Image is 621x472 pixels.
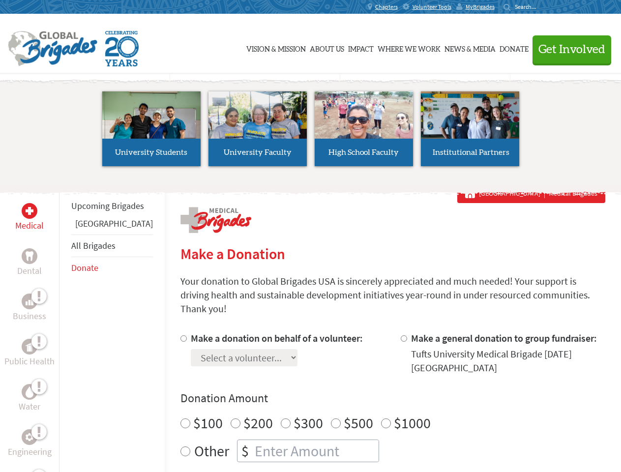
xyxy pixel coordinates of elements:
p: Dental [17,264,42,278]
a: University Faculty [208,91,307,166]
span: University Faculty [224,148,292,156]
a: WaterWater [19,384,40,413]
a: Where We Work [378,23,441,72]
a: High School Faculty [315,91,413,166]
a: News & Media [444,23,496,72]
a: About Us [310,23,344,72]
button: Get Involved [532,35,611,63]
img: Engineering [26,433,33,441]
p: Business [13,309,46,323]
div: Public Health [22,339,37,354]
p: Your donation to Global Brigades USA is sincerely appreciated and much needed! Your support is dr... [180,274,605,316]
a: All Brigades [71,240,116,251]
label: Make a general donation to group fundraiser: [411,332,597,344]
img: Medical [26,207,33,215]
label: Other [194,440,229,462]
a: Vision & Mission [246,23,306,72]
label: $200 [243,413,273,432]
p: Medical [15,219,44,233]
input: Search... [515,3,543,10]
div: Engineering [22,429,37,445]
li: All Brigades [71,235,153,257]
a: Donate [500,23,529,72]
img: Global Brigades Celebrating 20 Years [105,31,139,66]
a: MedicalMedical [15,203,44,233]
a: EngineeringEngineering [8,429,52,459]
a: [GEOGRAPHIC_DATA] [75,218,153,229]
img: menu_brigades_submenu_4.jpg [421,91,519,157]
h2: Make a Donation [180,245,605,263]
img: menu_brigades_submenu_2.jpg [208,91,307,157]
div: Medical [22,203,37,219]
p: Public Health [4,354,55,368]
a: DentalDental [17,248,42,278]
span: Get Involved [538,44,605,56]
img: Public Health [26,342,33,352]
div: Water [22,384,37,400]
input: Enter Amount [253,440,379,462]
img: menu_brigades_submenu_1.jpg [102,91,201,157]
label: $1000 [394,413,431,432]
img: Water [26,386,33,397]
img: Business [26,297,33,305]
span: High School Faculty [328,148,399,156]
a: Public HealthPublic Health [4,339,55,368]
img: Dental [26,251,33,261]
a: BusinessBusiness [13,294,46,323]
a: Institutional Partners [421,91,519,166]
img: menu_brigades_submenu_3.jpg [315,91,413,139]
p: Water [19,400,40,413]
img: Global Brigades Logo [8,31,97,66]
span: Institutional Partners [433,148,509,156]
div: Dental [22,248,37,264]
span: Volunteer Tools [413,3,451,11]
div: $ [237,440,253,462]
a: University Students [102,91,201,166]
label: $500 [344,413,373,432]
label: Make a donation on behalf of a volunteer: [191,332,363,344]
span: Chapters [375,3,398,11]
a: Upcoming Brigades [71,200,144,211]
li: Donate [71,257,153,279]
label: $300 [294,413,323,432]
div: Tufts University Medical Brigade [DATE] [GEOGRAPHIC_DATA] [411,347,605,375]
label: $100 [193,413,223,432]
div: Business [22,294,37,309]
h4: Donation Amount [180,390,605,406]
span: University Students [115,148,187,156]
p: Engineering [8,445,52,459]
a: Donate [71,262,98,273]
li: Belize [71,217,153,235]
li: Upcoming Brigades [71,195,153,217]
span: MyBrigades [466,3,495,11]
img: logo-medical.png [180,207,251,233]
a: Impact [348,23,374,72]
